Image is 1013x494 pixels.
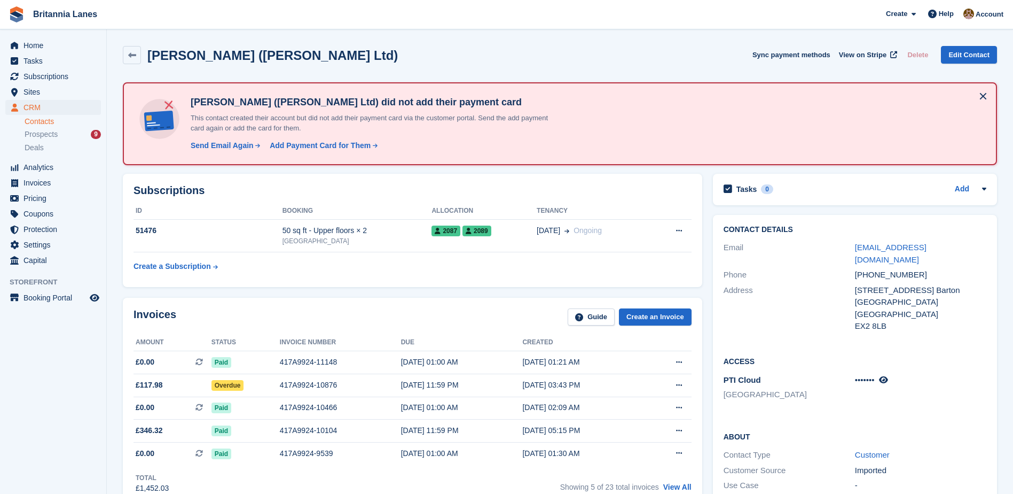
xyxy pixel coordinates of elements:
[855,480,986,492] div: -
[211,426,231,436] span: Paid
[537,225,560,236] span: [DATE]
[619,308,692,326] a: Create an Invoice
[5,237,101,252] a: menu
[23,253,88,268] span: Capital
[23,84,88,99] span: Sites
[211,334,280,351] th: Status
[25,117,101,127] a: Contacts
[5,206,101,221] a: menu
[10,277,106,288] span: Storefront
[431,226,460,236] span: 2087
[23,237,88,252] span: Settings
[280,448,401,459] div: 417A9924-9539
[211,403,231,413] span: Paid
[941,46,997,64] a: Edit Contact
[431,203,537,220] th: Allocation
[23,160,88,175] span: Analytics
[955,183,969,196] a: Add
[855,296,986,308] div: [GEOGRAPHIC_DATA]
[522,425,644,436] div: [DATE] 05:15 PM
[401,334,523,351] th: Due
[724,431,986,442] h2: About
[5,100,101,115] a: menu
[186,113,560,134] p: This contact created their account but did not add their payment card via the customer portal. Se...
[23,53,88,68] span: Tasks
[134,225,282,236] div: 51476
[401,357,523,368] div: [DATE] 01:00 AM
[186,96,560,109] h4: [PERSON_NAME] ([PERSON_NAME] Ltd) did not add their payment card
[855,465,986,477] div: Imported
[280,425,401,436] div: 417A9924-10104
[136,425,163,436] span: £346.32
[23,38,88,53] span: Home
[136,357,154,368] span: £0.00
[88,291,101,304] a: Preview store
[724,449,855,461] div: Contact Type
[5,290,101,305] a: menu
[136,473,169,483] div: Total
[574,226,602,235] span: Ongoing
[522,448,644,459] div: [DATE] 01:30 AM
[560,483,659,491] span: Showing 5 of 23 total invoices
[568,308,615,326] a: Guide
[134,334,211,351] th: Amount
[136,380,163,391] span: £117.98
[724,465,855,477] div: Customer Source
[23,100,88,115] span: CRM
[761,184,773,194] div: 0
[724,242,855,266] div: Email
[5,84,101,99] a: menu
[855,450,890,459] a: Customer
[136,483,169,494] div: £1,452.03
[724,375,761,384] span: PTI Cloud
[724,269,855,281] div: Phone
[724,389,855,401] li: [GEOGRAPHIC_DATA]
[134,257,218,276] a: Create a Subscription
[939,9,954,19] span: Help
[736,184,757,194] h2: Tasks
[280,380,401,391] div: 417A9924-10876
[976,9,1003,20] span: Account
[265,140,379,151] a: Add Payment Card for Them
[282,203,432,220] th: Booking
[522,380,644,391] div: [DATE] 03:43 PM
[211,380,244,391] span: Overdue
[282,225,432,236] div: 50 sq ft - Upper floors × 2
[963,9,974,19] img: Admin
[5,253,101,268] a: menu
[280,334,401,351] th: Invoice number
[522,357,644,368] div: [DATE] 01:21 AM
[134,308,176,326] h2: Invoices
[839,50,886,60] span: View on Stripe
[462,226,491,236] span: 2089
[25,129,58,140] span: Prospects
[401,448,523,459] div: [DATE] 01:00 AM
[5,191,101,206] a: menu
[5,38,101,53] a: menu
[855,243,926,264] a: [EMAIL_ADDRESS][DOMAIN_NAME]
[5,222,101,237] a: menu
[886,9,907,19] span: Create
[855,269,986,281] div: [PHONE_NUMBER]
[134,184,692,197] h2: Subscriptions
[5,69,101,84] a: menu
[401,425,523,436] div: [DATE] 11:59 PM
[663,483,692,491] a: View All
[147,48,398,63] h2: [PERSON_NAME] ([PERSON_NAME] Ltd)
[5,53,101,68] a: menu
[23,191,88,206] span: Pricing
[537,203,652,220] th: Tenancy
[136,448,154,459] span: £0.00
[401,402,523,413] div: [DATE] 01:00 AM
[5,175,101,190] a: menu
[211,449,231,459] span: Paid
[724,226,986,234] h2: Contact Details
[724,284,855,333] div: Address
[137,96,182,142] img: no-card-linked-e7822e413c904bf8b177c4d89f31251c4716f9871600ec3ca5bfc59e148c83f4.svg
[724,480,855,492] div: Use Case
[23,69,88,84] span: Subscriptions
[134,261,211,272] div: Create a Subscription
[855,308,986,321] div: [GEOGRAPHIC_DATA]
[5,160,101,175] a: menu
[270,140,371,151] div: Add Payment Card for Them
